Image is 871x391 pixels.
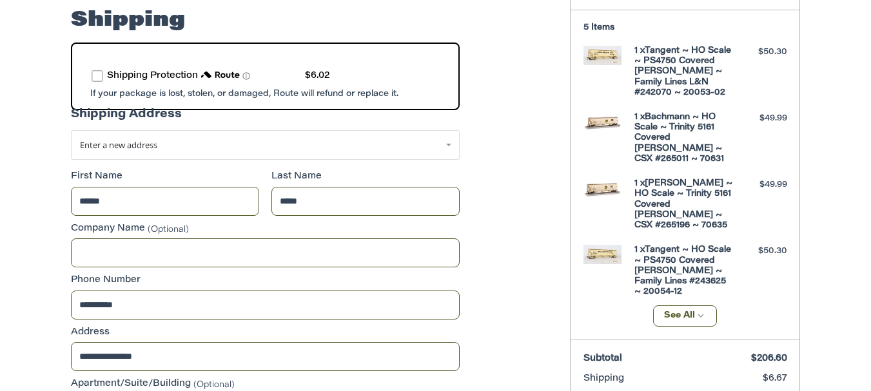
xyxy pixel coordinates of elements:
[71,377,460,391] label: Apartment/Suite/Building
[634,112,733,164] h4: 1 x Bachmann ~ HO Scale ~ Trinity 5161 Covered [PERSON_NAME] ~ CSX #265011 ~ 70631
[583,354,622,363] span: Subtotal
[107,72,198,81] span: Shipping Protection
[736,112,787,125] div: $49.99
[90,90,398,98] span: If your package is lost, stolen, or damaged, Route will refund or replace it.
[71,106,182,130] legend: Shipping Address
[71,130,460,160] a: Enter or select a different address
[271,170,460,184] label: Last Name
[71,274,460,287] label: Phone Number
[71,170,259,184] label: First Name
[736,245,787,258] div: $50.30
[71,326,460,339] label: Address
[736,178,787,191] div: $49.99
[634,46,733,98] h4: 1 x Tangent ~ HO Scale ~ PS4750 Covered [PERSON_NAME] ~ Family Lines L&N #242070 ~ 20053-02
[583,23,787,33] h3: 5 Items
[71,8,185,33] h2: Shipping
[92,63,439,90] div: route shipping protection selector element
[653,305,717,327] button: See All
[305,70,329,83] div: $6.02
[763,374,787,383] span: $6.67
[71,222,460,236] label: Company Name
[634,178,733,231] h4: 1 x [PERSON_NAME] ~ HO Scale ~ Trinity 5161 Covered [PERSON_NAME] ~ CSX #265196 ~ 70635
[242,72,250,80] span: Learn more
[80,139,157,151] span: Enter a new address
[583,374,624,383] span: Shipping
[751,354,787,363] span: $206.60
[736,46,787,59] div: $50.30
[148,225,189,233] small: (Optional)
[193,380,235,388] small: (Optional)
[634,245,733,297] h4: 1 x Tangent ~ HO Scale ~ PS4750 Covered [PERSON_NAME] ~ Family Lines #243625 ~ 20054-12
